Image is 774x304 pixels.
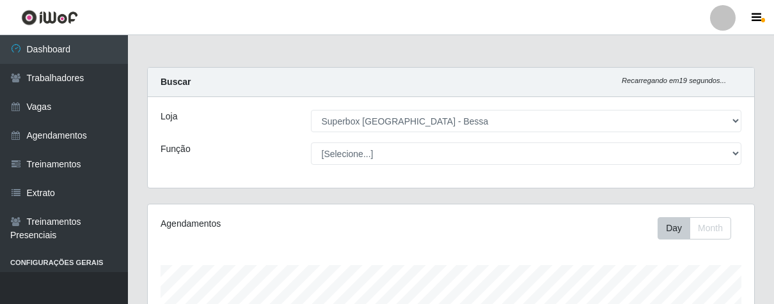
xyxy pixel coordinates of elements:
i: Recarregando em 19 segundos... [622,77,726,84]
label: Função [161,142,191,156]
div: First group [658,217,731,239]
button: Month [690,217,731,239]
div: Toolbar with button groups [658,217,741,239]
div: Agendamentos [161,217,391,231]
strong: Buscar [161,77,191,87]
img: CoreUI Logo [21,10,78,26]
label: Loja [161,110,177,123]
button: Day [658,217,690,239]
